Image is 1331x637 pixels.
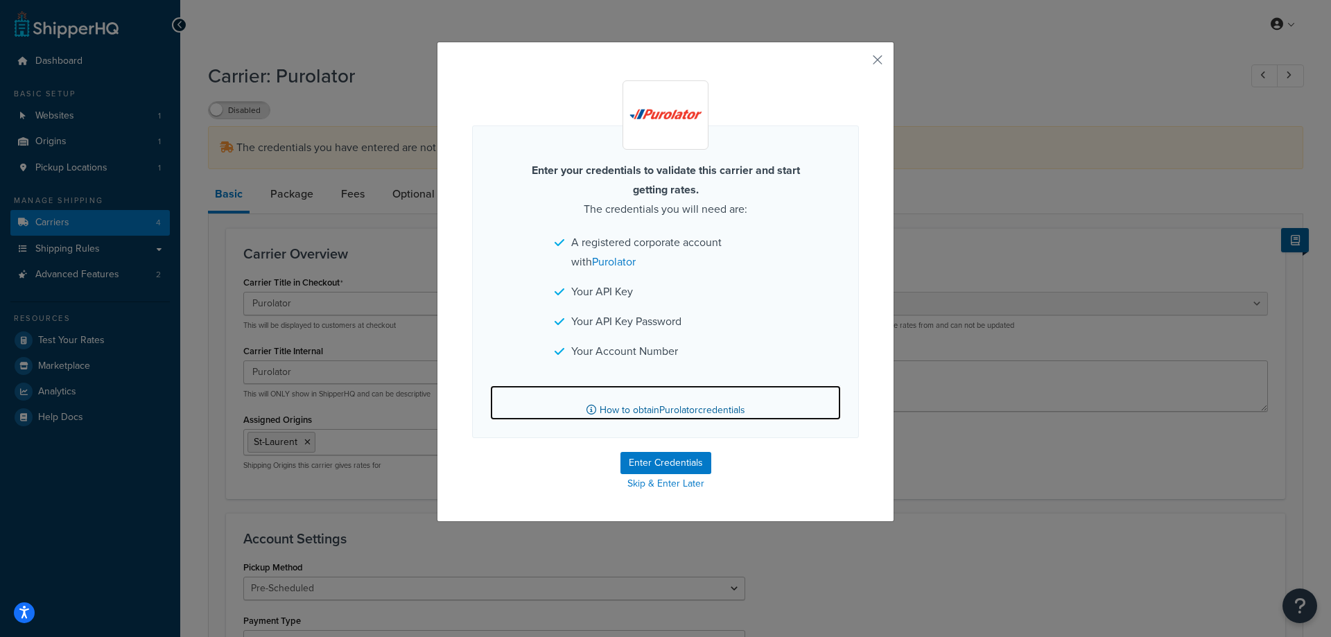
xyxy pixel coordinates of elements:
[472,474,859,494] a: Skip & Enter Later
[555,342,776,361] li: Your Account Number
[555,233,776,272] li: A registered corporate account with
[592,254,636,270] a: Purolator
[555,282,776,302] li: Your API Key
[490,385,841,420] a: How to obtainPurolatorcredentials
[532,162,800,198] strong: Enter your credentials to validate this carrier and start getting rates.
[555,312,776,331] li: Your API Key Password
[620,452,711,474] button: Enter Credentials
[513,161,818,219] p: The credentials you will need are:
[626,83,706,147] img: Purolator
